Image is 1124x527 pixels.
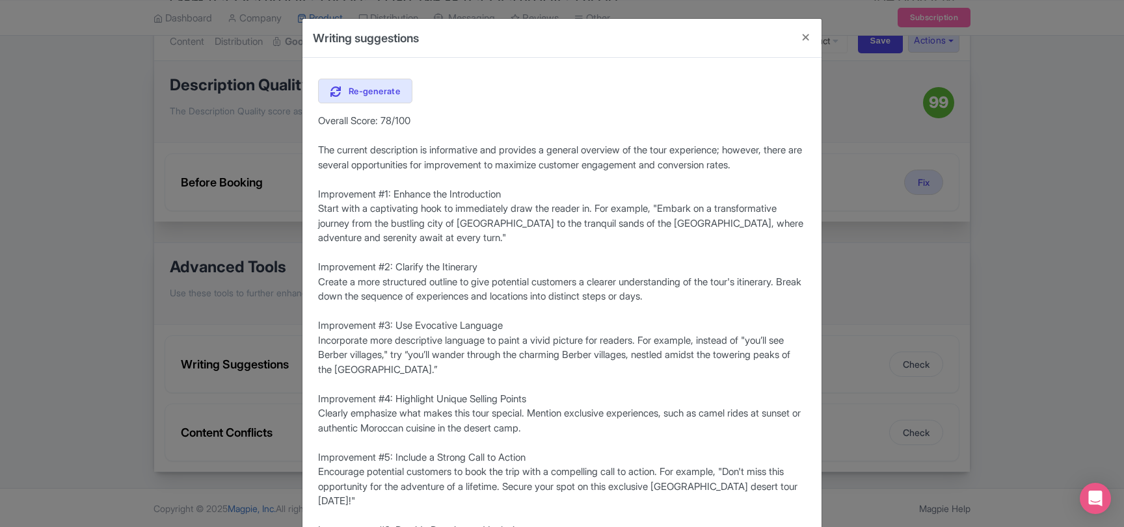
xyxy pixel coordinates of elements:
[790,19,822,56] button: Close
[1080,483,1111,514] div: Open Intercom Messenger
[349,86,400,96] span: Re-generate
[318,79,412,103] a: Re-generate
[313,29,419,47] h4: Writing suggestions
